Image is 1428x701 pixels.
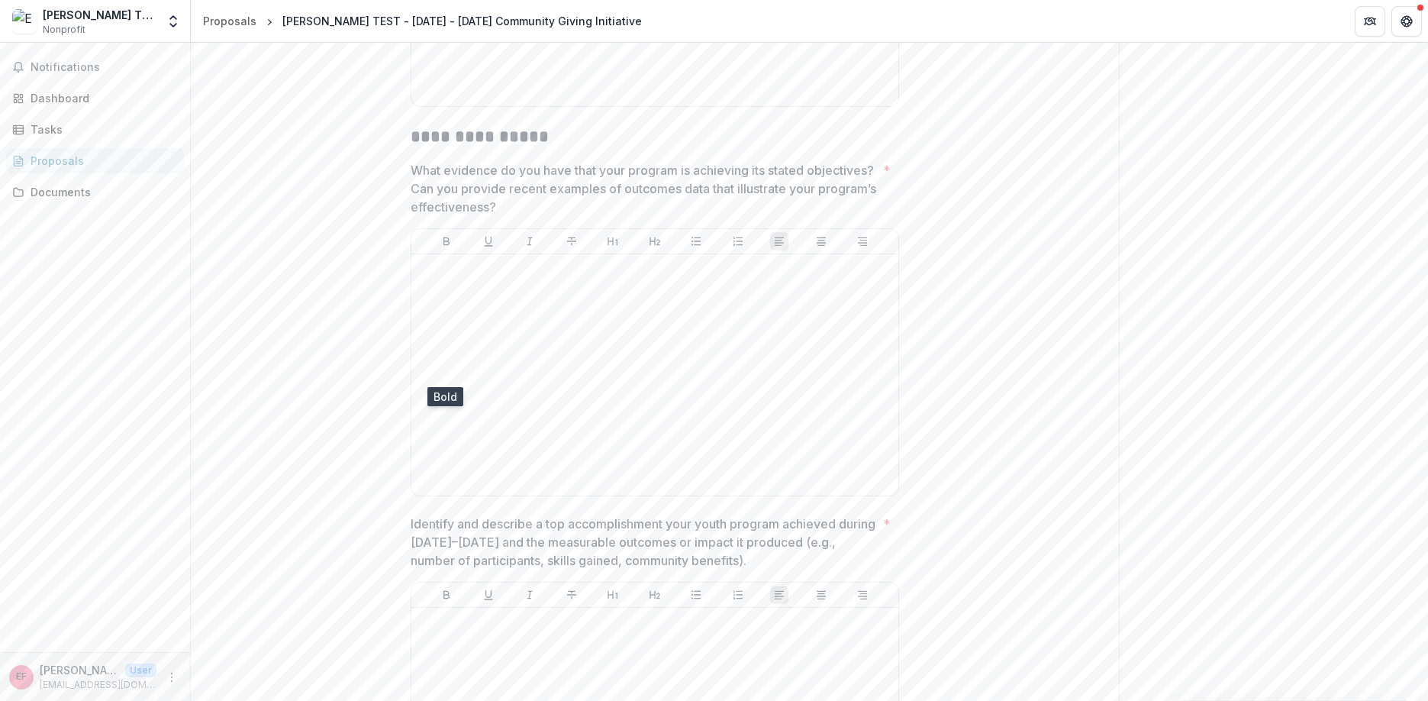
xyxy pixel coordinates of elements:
a: Tasks [6,117,184,142]
button: Strike [562,586,581,604]
div: [PERSON_NAME] TEST - [DATE] - [DATE] Community Giving Initiative [282,13,642,29]
button: Align Right [853,232,872,250]
button: Bullet List [687,232,705,250]
button: Align Left [770,586,788,604]
p: [PERSON_NAME] [40,662,119,678]
div: Documents [31,184,172,200]
button: Align Right [853,586,872,604]
span: Notifications [31,61,178,74]
div: Erendira Flores [16,672,27,682]
button: Bullet List [687,586,705,604]
button: Heading 2 [646,586,664,604]
nav: breadcrumb [197,10,648,32]
p: [EMAIL_ADDRESS][DOMAIN_NAME] [40,678,156,692]
button: Bold [437,586,456,604]
button: Notifications [6,55,184,79]
p: What evidence do you have that your program is achieving its stated objectives? Can you provide r... [411,161,877,216]
button: More [163,668,181,686]
button: Ordered List [729,586,747,604]
button: Heading 1 [604,586,622,604]
button: Underline [479,232,498,250]
button: Partners [1355,6,1385,37]
div: Proposals [31,153,172,169]
button: Ordered List [729,232,747,250]
button: Get Help [1391,6,1422,37]
button: Italicize [521,232,539,250]
p: User [125,664,156,677]
a: Proposals [197,10,263,32]
button: Open entity switcher [163,6,184,37]
div: Dashboard [31,90,172,106]
button: Heading 2 [646,232,664,250]
a: Documents [6,179,184,205]
a: Dashboard [6,86,184,111]
div: Tasks [31,121,172,137]
p: Identify and describe a top accomplishment your youth program achieved during [DATE]–[DATE] and t... [411,515,877,570]
button: Align Left [770,232,788,250]
button: Bold [437,232,456,250]
div: [PERSON_NAME] TEST [43,7,156,23]
div: Proposals [203,13,256,29]
button: Strike [562,232,581,250]
button: Italicize [521,586,539,604]
button: Align Center [812,232,830,250]
button: Align Center [812,586,830,604]
a: Proposals [6,148,184,173]
button: Heading 1 [604,232,622,250]
button: Underline [479,586,498,604]
img: Erendira TEST [12,9,37,34]
span: Nonprofit [43,23,85,37]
